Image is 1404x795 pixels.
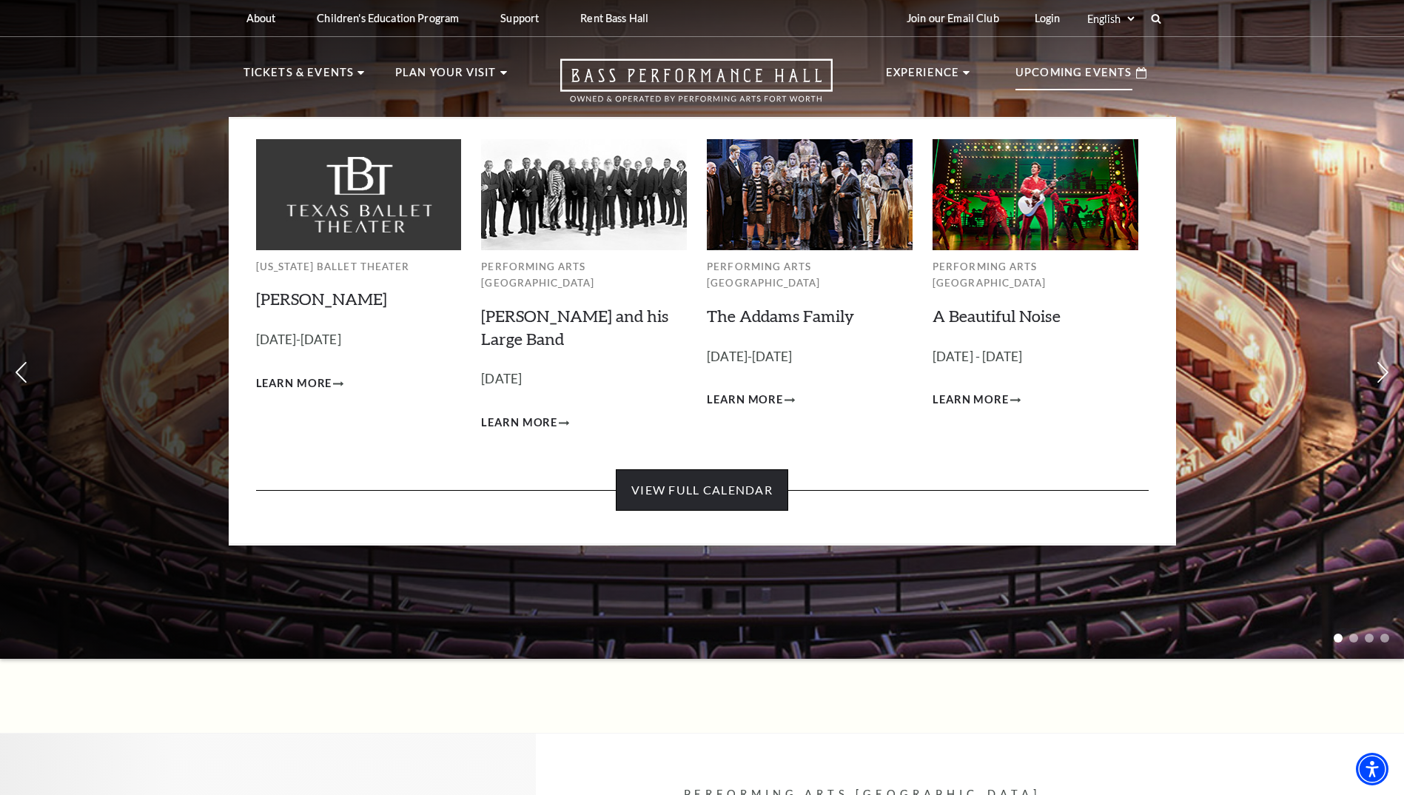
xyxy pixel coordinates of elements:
a: The Addams Family [707,306,854,326]
a: View Full Calendar [616,469,788,511]
span: Learn More [481,414,557,432]
p: Performing Arts [GEOGRAPHIC_DATA] [933,258,1138,292]
a: A Beautiful Noise [933,306,1061,326]
p: [DATE] - [DATE] [933,346,1138,368]
span: Learn More [933,391,1009,409]
p: Rent Bass Hall [580,12,648,24]
img: Performing Arts Fort Worth [707,139,913,249]
span: Learn More [707,391,783,409]
p: [DATE] [481,369,687,390]
p: Upcoming Events [1015,64,1132,90]
span: Learn More [256,375,332,393]
p: Performing Arts [GEOGRAPHIC_DATA] [707,258,913,292]
a: [PERSON_NAME] [256,289,387,309]
p: Tickets & Events [243,64,355,90]
a: [PERSON_NAME] and his Large Band [481,306,668,349]
p: Performing Arts [GEOGRAPHIC_DATA] [481,258,687,292]
p: About [246,12,276,24]
a: Learn More Peter Pan [256,375,344,393]
a: Open this option [507,58,886,117]
div: Accessibility Menu [1356,753,1388,785]
p: [DATE]-[DATE] [256,329,462,351]
a: Learn More Lyle Lovett and his Large Band [481,414,569,432]
a: Learn More A Beautiful Noise [933,391,1021,409]
p: Support [500,12,539,24]
p: Experience [886,64,960,90]
img: Texas Ballet Theater [256,139,462,249]
img: Performing Arts Fort Worth [481,139,687,249]
a: Learn More The Addams Family [707,391,795,409]
p: [US_STATE] Ballet Theater [256,258,462,275]
select: Select: [1084,12,1137,26]
p: [DATE]-[DATE] [707,346,913,368]
p: Children's Education Program [317,12,459,24]
img: Performing Arts Fort Worth [933,139,1138,249]
p: Plan Your Visit [395,64,497,90]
